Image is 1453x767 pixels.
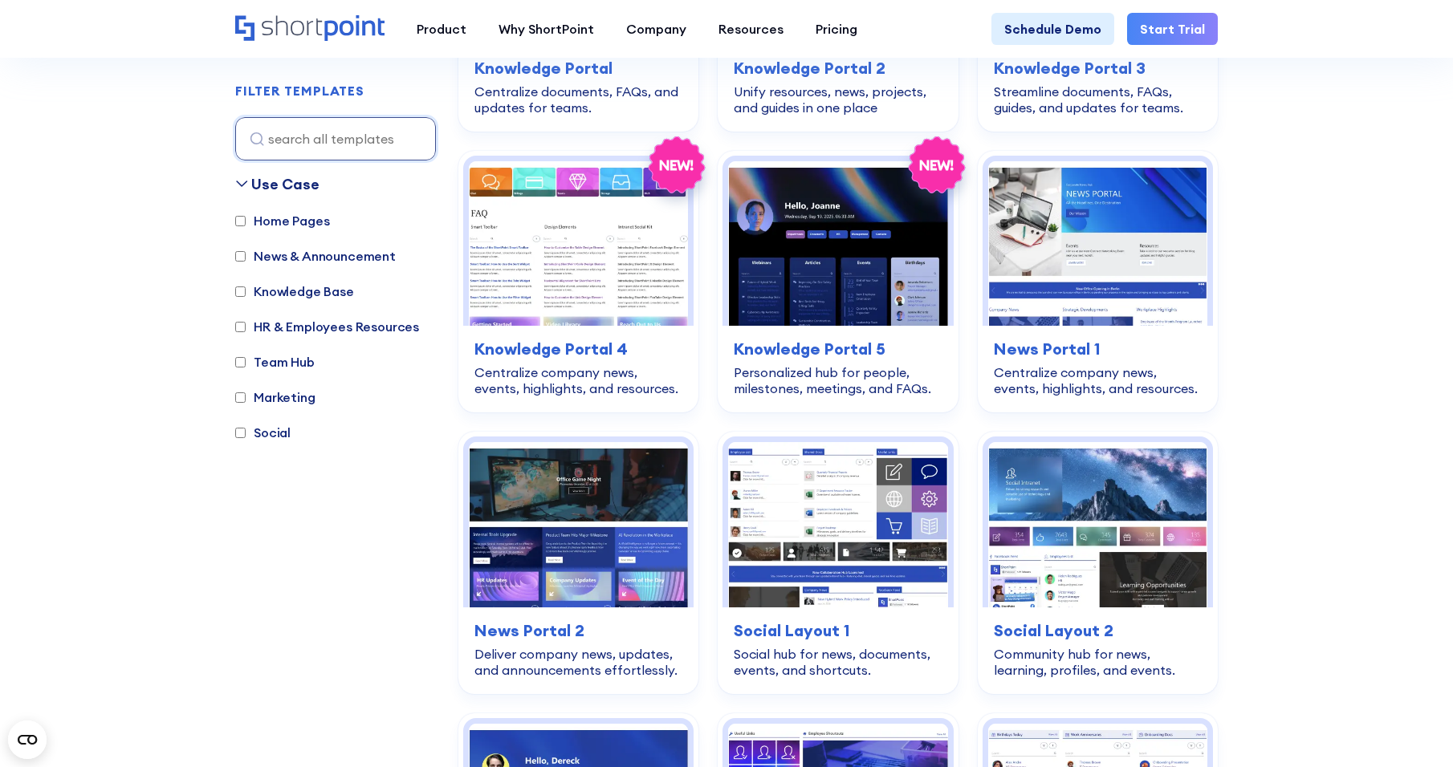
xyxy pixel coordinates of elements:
[994,83,1202,116] div: Streamline documents, FAQs, guides, and updates for teams.
[235,352,315,371] label: Team Hub
[734,83,942,116] div: Unify resources, news, projects, and guides in one place
[235,428,246,438] input: Social
[994,364,1202,396] div: Centralize company news, events, highlights, and resources.
[499,19,594,39] div: Why ShortPoint
[235,15,385,43] a: Home
[991,13,1114,45] a: Schedule Demo
[401,13,482,45] a: Product
[474,337,682,361] h3: Knowledge Portal 4
[474,619,682,643] h3: News Portal 2
[988,442,1207,607] img: Social Layout 2 – SharePoint Community Site: Community hub for news, learning, profiles, and events.
[474,364,682,396] div: Centralize company news, events, highlights, and resources.
[718,151,958,412] a: Knowledge Portal 5 – SharePoint Profile Page: Personalized hub for people, milestones, meetings, ...
[718,432,958,693] a: Social Layout 1 – SharePoint Social Intranet Template: Social hub for news, documents, events, an...
[994,619,1202,643] h3: Social Layout 2
[235,117,436,160] input: search all templates
[235,286,246,297] input: Knowledge Base
[235,251,246,262] input: News & Announcement
[728,442,947,607] img: Social Layout 1 – SharePoint Social Intranet Template: Social hub for news, documents, events, an...
[978,432,1218,693] a: Social Layout 2 – SharePoint Community Site: Community hub for news, learning, profiles, and even...
[474,56,682,80] h3: Knowledge Portal
[474,83,682,116] div: Centralize documents, FAQs, and updates for teams.
[1373,690,1453,767] iframe: Chat Widget
[235,317,419,336] label: HR & Employees Resources
[994,646,1202,678] div: Community hub for news, learning, profiles, and events.
[458,432,698,693] a: News Portal 2 – SharePoint News Post Template: Deliver company news, updates, and announcements e...
[469,161,688,326] img: Knowledge Portal 4 – SharePoint Wiki Template: Centralize company news, events, highlights, and r...
[417,19,466,39] div: Product
[734,337,942,361] h3: Knowledge Portal 5
[235,423,291,442] label: Social
[235,282,354,301] label: Knowledge Base
[800,13,873,45] a: Pricing
[994,56,1202,80] h3: Knowledge Portal 3
[978,151,1218,412] a: Marketing 2 – SharePoint Online Communication Site: Centralize company news, events, highlights, ...
[235,357,246,367] input: Team Hub
[734,56,942,80] h3: Knowledge Portal 2
[734,619,942,643] h3: Social Layout 1
[816,19,857,39] div: Pricing
[235,388,315,407] label: Marketing
[235,322,246,332] input: HR & Employees Resources
[235,84,364,99] h2: FILTER TEMPLATES
[235,392,246,403] input: Marketing
[469,442,688,607] img: News Portal 2 – SharePoint News Post Template: Deliver company news, updates, and announcements e...
[1127,13,1218,45] a: Start Trial
[8,720,47,759] button: Open CMP widget
[728,161,947,326] img: Knowledge Portal 5 – SharePoint Profile Page: Personalized hub for people, milestones, meetings, ...
[994,337,1202,361] h3: News Portal 1
[626,19,686,39] div: Company
[235,246,396,266] label: News & Announcement
[458,151,698,412] a: Knowledge Portal 4 – SharePoint Wiki Template: Centralize company news, events, highlights, and r...
[610,13,702,45] a: Company
[251,173,319,195] div: Use Case
[235,211,329,230] label: Home Pages
[235,216,246,226] input: Home Pages
[988,161,1207,326] img: Marketing 2 – SharePoint Online Communication Site: Centralize company news, events, highlights, ...
[718,19,783,39] div: Resources
[734,364,942,396] div: Personalized hub for people, milestones, meetings, and FAQs.
[482,13,610,45] a: Why ShortPoint
[702,13,800,45] a: Resources
[734,646,942,678] div: Social hub for news, documents, events, and shortcuts.
[474,646,682,678] div: Deliver company news, updates, and announcements effortlessly.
